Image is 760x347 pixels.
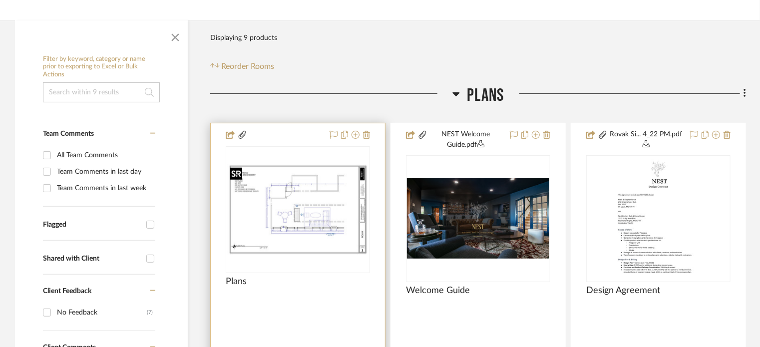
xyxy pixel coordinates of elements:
span: Client Feedback [43,288,91,295]
span: Plans [467,85,504,106]
span: Team Comments [43,130,94,137]
img: Design Agreement [614,156,703,281]
div: 0 [226,147,370,273]
span: Welcome Guide [406,285,470,296]
div: All Team Comments [57,147,153,163]
button: NEST Welcome Guide.pdf [427,129,504,150]
div: Displaying 9 products [210,28,277,48]
img: Plans [227,164,369,256]
div: (7) [147,305,153,321]
div: Shared with Client [43,255,141,263]
h6: Filter by keyword, category or name prior to exporting to Excel or Bulk Actions [43,55,160,79]
button: Rovak Si... 4_22 PM.pdf [608,129,684,150]
span: Design Agreement [586,285,660,296]
div: No Feedback [57,305,147,321]
span: Plans [226,276,247,287]
button: Close [165,25,185,45]
img: Welcome Guide [407,178,549,258]
button: Reorder Rooms [210,60,275,72]
input: Search within 9 results [43,82,160,102]
div: Team Comments in last day [57,164,153,180]
div: Team Comments in last week [57,180,153,196]
span: Reorder Rooms [222,60,275,72]
div: Flagged [43,221,141,229]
